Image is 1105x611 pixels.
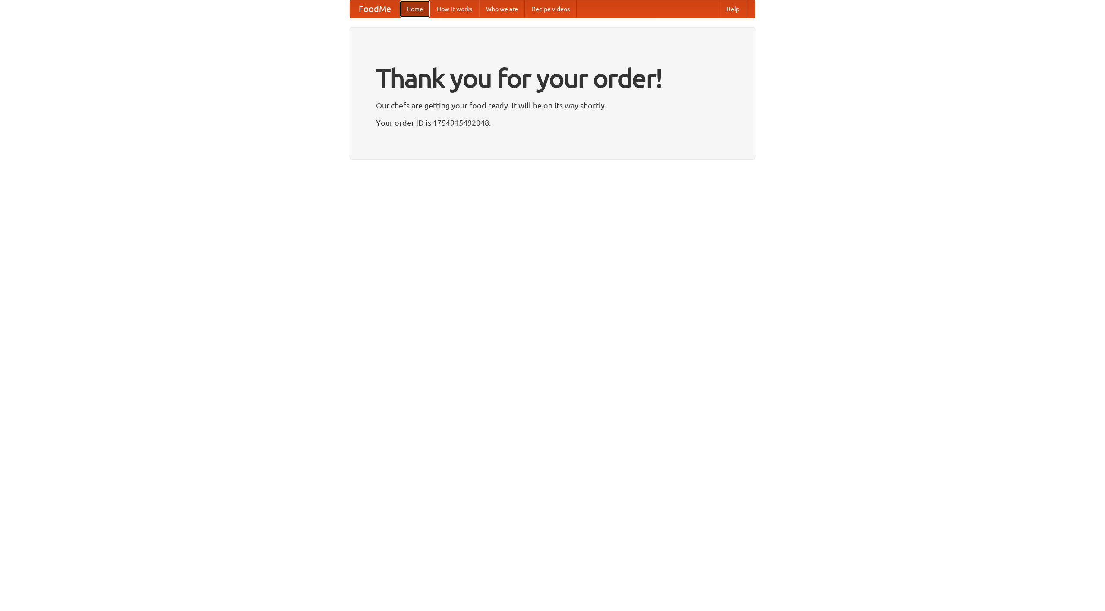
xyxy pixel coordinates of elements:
[350,0,400,18] a: FoodMe
[430,0,479,18] a: How it works
[400,0,430,18] a: Home
[376,99,729,112] p: Our chefs are getting your food ready. It will be on its way shortly.
[720,0,746,18] a: Help
[525,0,577,18] a: Recipe videos
[479,0,525,18] a: Who we are
[376,116,729,129] p: Your order ID is 1754915492048.
[376,57,729,99] h1: Thank you for your order!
